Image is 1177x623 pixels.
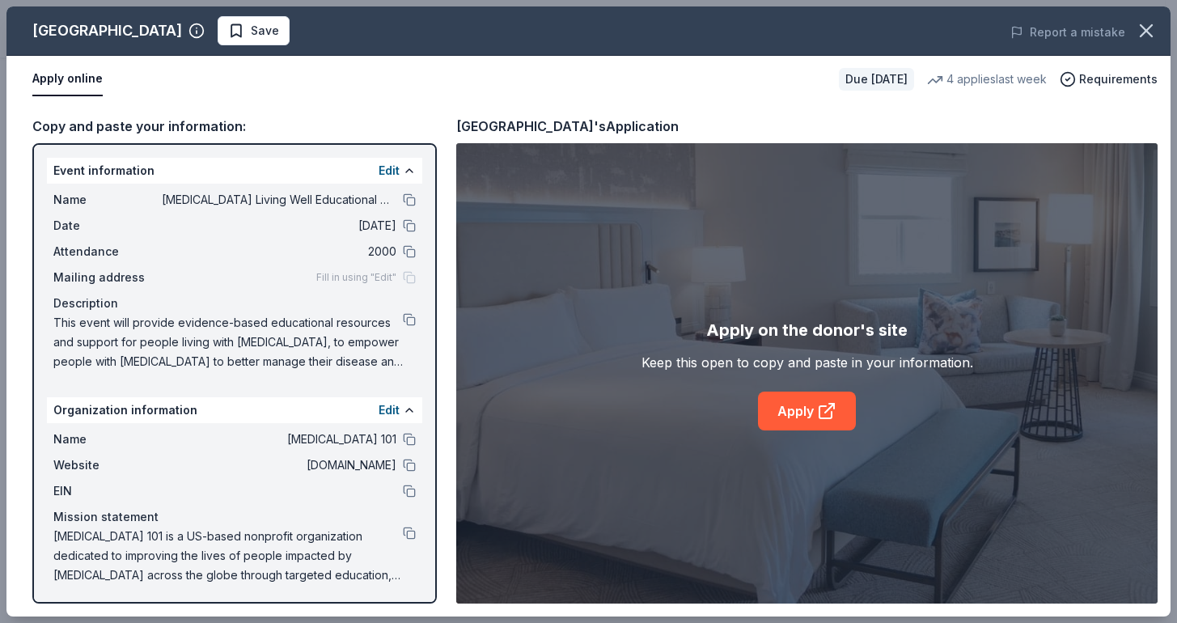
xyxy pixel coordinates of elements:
div: Organization information [47,397,422,423]
div: Copy and paste your information: [32,116,437,137]
span: EIN [53,481,162,501]
button: Apply online [32,62,103,96]
button: Report a mistake [1010,23,1125,42]
span: [MEDICAL_DATA] 101 is a US-based nonprofit organization dedicated to improving the lives of peopl... [53,527,403,585]
span: Date [53,216,162,235]
span: [DOMAIN_NAME] [162,456,396,475]
div: [GEOGRAPHIC_DATA] [32,18,182,44]
button: Save [218,16,290,45]
span: Name [53,190,162,210]
span: Requirements [1079,70,1158,89]
div: Mission statement [53,507,416,527]
div: 4 applies last week [927,70,1047,89]
button: Edit [379,161,400,180]
span: [DATE] [162,216,396,235]
span: Mailing address [53,268,162,287]
div: Apply on the donor's site [706,317,908,343]
span: Name [53,430,162,449]
span: Attendance [53,242,162,261]
span: Save [251,21,279,40]
span: Website [53,456,162,475]
span: Fill in using "Edit" [316,271,396,284]
div: Event information [47,158,422,184]
span: 2000 [162,242,396,261]
div: Due [DATE] [839,68,914,91]
a: Apply [758,392,856,430]
span: [MEDICAL_DATA] Living Well Educational Program [162,190,396,210]
div: Description [53,294,416,313]
div: [GEOGRAPHIC_DATA]'s Application [456,116,679,137]
button: Requirements [1060,70,1158,89]
div: Keep this open to copy and paste in your information. [641,353,973,372]
button: Edit [379,400,400,420]
span: This event will provide evidence-based educational resources and support for people living with [... [53,313,403,371]
span: [MEDICAL_DATA] 101 [162,430,396,449]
